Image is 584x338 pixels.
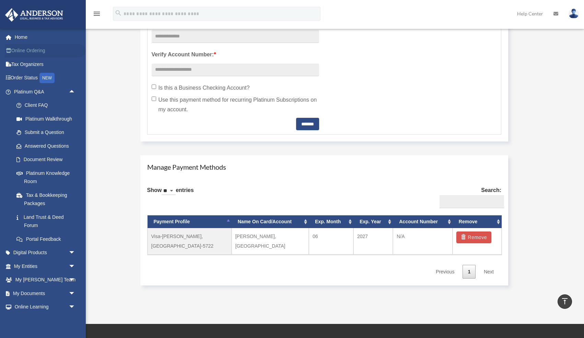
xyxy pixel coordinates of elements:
[558,294,572,309] a: vertical_align_top
[69,259,82,273] span: arrow_drop_down
[5,44,86,58] a: Online Ordering
[5,314,86,327] a: Billingarrow_drop_down
[10,188,86,210] a: Tax & Bookkeeping Packages
[393,215,453,228] th: Account Number: activate to sort column ascending
[148,215,232,228] th: Payment Profile: activate to sort column descending
[5,30,86,44] a: Home
[309,215,353,228] th: Exp. Month: activate to sort column ascending
[10,153,86,167] a: Document Review
[453,215,502,228] th: Remove: activate to sort column ascending
[463,265,476,279] a: 1
[5,259,86,273] a: My Entitiesarrow_drop_down
[152,83,319,93] label: Is this a Business Checking Account?
[93,12,101,18] a: menu
[69,300,82,314] span: arrow_drop_down
[437,185,501,208] label: Search:
[10,139,86,153] a: Answered Questions
[353,228,393,255] td: 2027
[5,57,86,71] a: Tax Organizers
[393,228,453,255] td: N/A
[10,166,86,188] a: Platinum Knowledge Room
[456,232,492,243] button: Remove
[69,273,82,287] span: arrow_drop_down
[5,286,86,300] a: My Documentsarrow_drop_down
[69,85,82,99] span: arrow_drop_up
[3,8,65,22] img: Anderson Advisors Platinum Portal
[10,112,86,126] a: Platinum Walkthrough
[232,215,309,228] th: Name On Card/Account: activate to sort column ascending
[147,162,502,172] h4: Manage Payment Methods
[162,187,176,195] select: Showentries
[309,228,353,255] td: 06
[69,314,82,328] span: arrow_drop_down
[39,73,55,83] div: NEW
[232,228,309,255] td: [PERSON_NAME], [GEOGRAPHIC_DATA]
[152,50,319,59] label: Verify Account Number:
[10,210,86,232] a: Land Trust & Deed Forum
[5,246,86,260] a: Digital Productsarrow_drop_down
[115,9,122,17] i: search
[69,286,82,301] span: arrow_drop_down
[10,126,86,139] a: Submit a Question
[69,246,82,260] span: arrow_drop_down
[5,71,86,85] a: Order StatusNEW
[440,195,504,208] input: Search:
[431,265,459,279] a: Previous
[353,215,393,228] th: Exp. Year: activate to sort column ascending
[152,97,156,101] input: Use this payment method for recurring Platinum Subscriptions on my account.
[5,273,86,287] a: My [PERSON_NAME] Teamarrow_drop_down
[148,228,232,255] td: Visa-[PERSON_NAME], [GEOGRAPHIC_DATA]-5722
[479,265,499,279] a: Next
[10,99,86,112] a: Client FAQ
[561,297,569,305] i: vertical_align_top
[152,84,156,89] input: Is this a Business Checking Account?
[569,9,579,19] img: User Pic
[147,185,194,202] label: Show entries
[5,300,86,314] a: Online Learningarrow_drop_down
[5,85,86,99] a: Platinum Q&Aarrow_drop_up
[10,232,86,246] a: Portal Feedback
[93,10,101,18] i: menu
[152,95,319,114] label: Use this payment method for recurring Platinum Subscriptions on my account.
